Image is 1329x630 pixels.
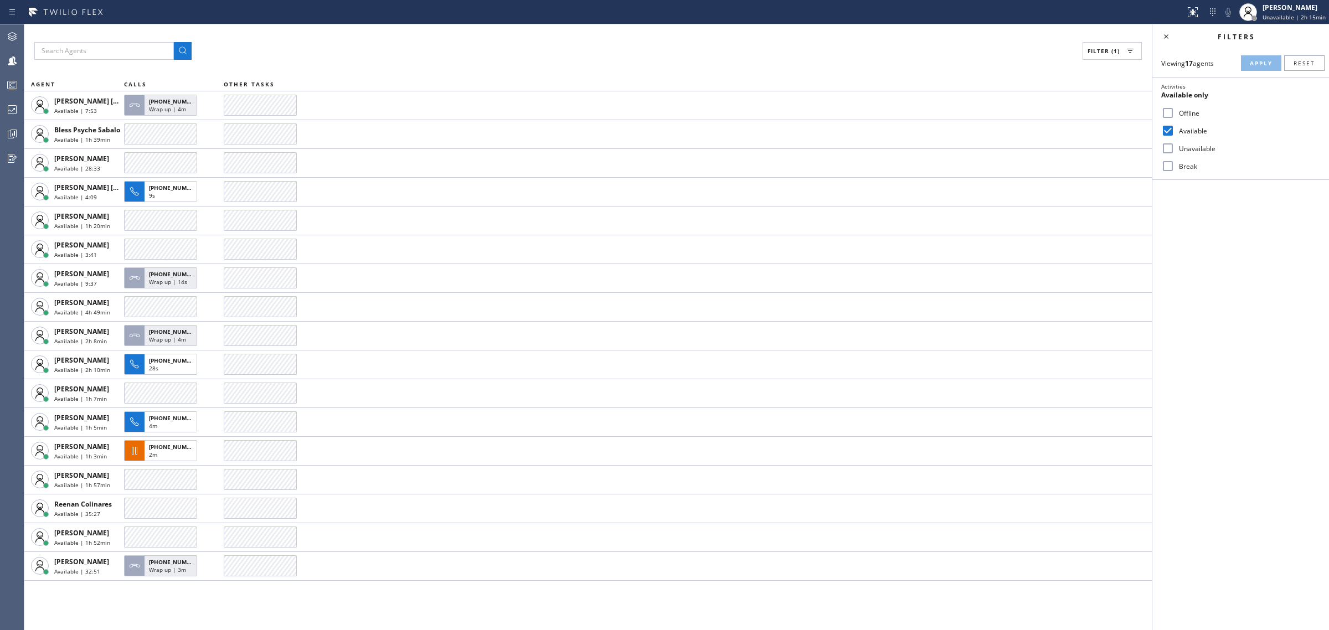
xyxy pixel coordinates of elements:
[54,183,166,192] span: [PERSON_NAME] [PERSON_NAME]
[124,264,200,292] button: [PHONE_NUMBER]Wrap up | 14s
[149,422,157,430] span: 4m
[54,442,109,451] span: [PERSON_NAME]
[1175,144,1320,153] label: Unavailable
[124,350,200,378] button: [PHONE_NUMBER]28s
[54,96,166,106] span: [PERSON_NAME] [PERSON_NAME]
[54,193,97,201] span: Available | 4:09
[54,298,109,307] span: [PERSON_NAME]
[54,164,100,172] span: Available | 28:33
[1175,109,1320,118] label: Offline
[149,278,187,286] span: Wrap up | 14s
[124,552,200,580] button: [PHONE_NUMBER]Wrap up | 3m
[149,558,199,566] span: [PHONE_NUMBER]
[1263,3,1326,12] div: [PERSON_NAME]
[1250,59,1273,67] span: Apply
[54,424,107,431] span: Available | 1h 5min
[54,125,120,135] span: Bless Psyche Sabalo
[149,192,155,199] span: 9s
[54,452,107,460] span: Available | 1h 3min
[149,270,199,278] span: [PHONE_NUMBER]
[149,105,186,113] span: Wrap up | 4m
[1088,47,1120,55] span: Filter (1)
[54,327,109,336] span: [PERSON_NAME]
[149,451,157,458] span: 2m
[149,364,158,372] span: 28s
[54,384,109,394] span: [PERSON_NAME]
[149,97,199,105] span: [PHONE_NUMBER]
[1220,4,1236,20] button: Mute
[149,566,186,574] span: Wrap up | 3m
[54,471,109,480] span: [PERSON_NAME]
[54,557,109,566] span: [PERSON_NAME]
[1175,162,1320,171] label: Break
[54,240,109,250] span: [PERSON_NAME]
[54,154,109,163] span: [PERSON_NAME]
[1175,126,1320,136] label: Available
[54,539,110,546] span: Available | 1h 52min
[149,328,199,335] span: [PHONE_NUMBER]
[54,136,110,143] span: Available | 1h 39min
[1161,82,1320,90] div: Activities
[54,280,97,287] span: Available | 9:37
[1161,59,1214,68] span: Viewing agents
[54,395,107,402] span: Available | 1h 7min
[224,80,275,88] span: OTHER TASKS
[124,91,200,119] button: [PHONE_NUMBER]Wrap up | 4m
[54,211,109,221] span: [PERSON_NAME]
[54,107,97,115] span: Available | 7:53
[54,251,97,259] span: Available | 3:41
[54,528,109,538] span: [PERSON_NAME]
[124,80,147,88] span: CALLS
[1263,13,1326,21] span: Unavailable | 2h 15min
[149,414,199,422] span: [PHONE_NUMBER]
[54,308,110,316] span: Available | 4h 49min
[1185,59,1193,68] strong: 17
[54,481,110,489] span: Available | 1h 57min
[54,510,100,518] span: Available | 35:27
[124,178,200,205] button: [PHONE_NUMBER]9s
[54,355,109,365] span: [PERSON_NAME]
[124,437,200,464] button: [PHONE_NUMBER]2m
[124,408,200,436] button: [PHONE_NUMBER]4m
[1284,55,1325,71] button: Reset
[124,322,200,349] button: [PHONE_NUMBER]Wrap up | 4m
[54,499,112,509] span: Reenan Colinares
[54,366,110,374] span: Available | 2h 10min
[54,222,110,230] span: Available | 1h 20min
[54,413,109,422] span: [PERSON_NAME]
[1083,42,1142,60] button: Filter (1)
[1161,90,1208,100] span: Available only
[149,357,199,364] span: [PHONE_NUMBER]
[149,335,186,343] span: Wrap up | 4m
[1218,32,1255,42] span: Filters
[149,184,199,192] span: [PHONE_NUMBER]
[1241,55,1281,71] button: Apply
[34,42,174,60] input: Search Agents
[54,337,107,345] span: Available | 2h 8min
[31,80,55,88] span: AGENT
[1294,59,1315,67] span: Reset
[54,269,109,278] span: [PERSON_NAME]
[149,443,199,451] span: [PHONE_NUMBER]
[54,567,100,575] span: Available | 32:51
